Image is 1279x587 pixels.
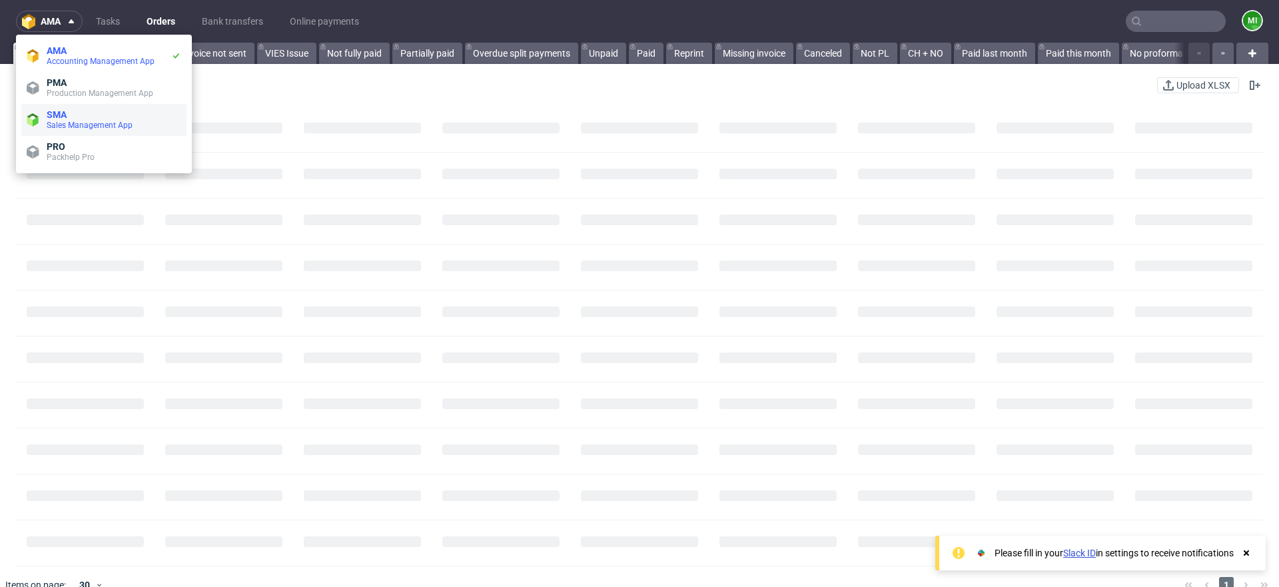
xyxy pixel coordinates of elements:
div: Please fill in your in settings to receive notifications [995,546,1234,560]
a: PROPackhelp Pro [21,136,187,168]
img: Slack [975,546,988,560]
a: Paid this month [1038,43,1119,64]
span: Packhelp Pro [47,153,95,162]
a: PMAProduction Management App [21,72,187,104]
span: PMA [47,77,67,88]
a: Invoice not sent [173,43,254,64]
a: SMASales Management App [21,104,187,136]
a: Canceled [796,43,850,64]
a: Tasks [88,11,128,32]
a: No proforma [1122,43,1191,64]
a: Overdue split payments [465,43,578,64]
a: Not PL [853,43,897,64]
a: Bank transfers [194,11,271,32]
a: Orders [139,11,183,32]
a: Paid [629,43,663,64]
span: SMA [47,109,67,120]
a: Not fully paid [319,43,390,64]
a: Unpaid [581,43,626,64]
a: Partially paid [392,43,462,64]
a: All [13,43,51,64]
figcaption: mi [1243,11,1262,30]
a: CH + NO [900,43,951,64]
span: PRO [47,141,65,152]
a: Reprint [666,43,712,64]
button: Upload XLSX [1157,77,1239,93]
a: Online payments [282,11,367,32]
a: Missing invoice [715,43,793,64]
span: Upload XLSX [1174,81,1233,90]
span: AMA [47,45,67,56]
a: Paid last month [954,43,1035,64]
span: Production Management App [47,89,153,98]
a: VIES Issue [257,43,316,64]
button: ama [16,11,83,32]
img: logo [22,14,41,29]
span: Accounting Management App [47,57,155,66]
a: Slack ID [1063,548,1096,558]
span: Sales Management App [47,121,133,130]
span: ama [41,17,61,26]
